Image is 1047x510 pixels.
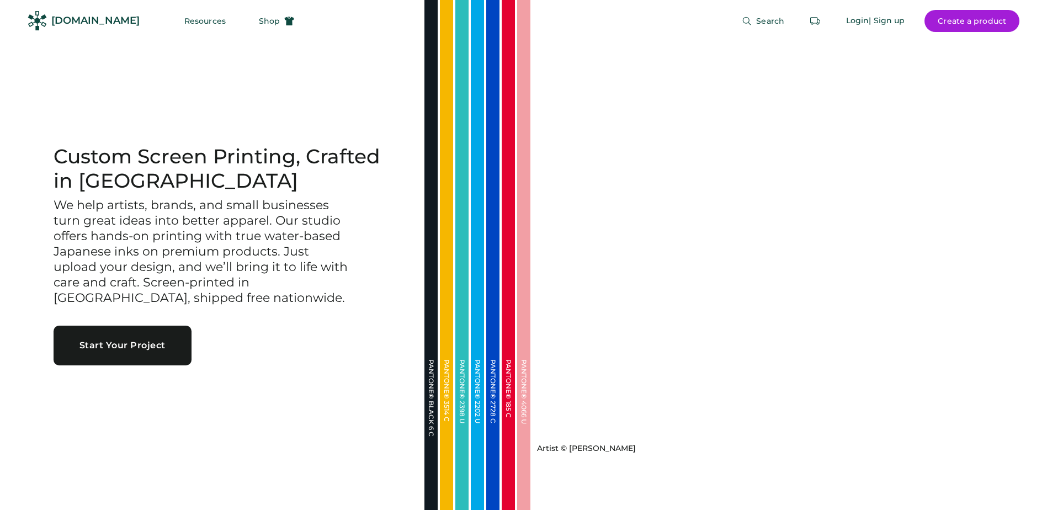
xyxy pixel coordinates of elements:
button: Start Your Project [54,326,192,365]
div: | Sign up [869,15,905,26]
div: Artist © [PERSON_NAME] [537,443,636,454]
div: PANTONE® 185 C [505,359,512,470]
span: Shop [259,17,280,25]
div: PANTONE® 4066 U [520,359,527,470]
div: PANTONE® 2728 C [490,359,496,470]
div: PANTONE® 2398 U [459,359,465,470]
span: Search [756,17,784,25]
button: Search [729,10,798,32]
div: PANTONE® 3514 C [443,359,450,470]
div: PANTONE® BLACK 6 C [428,359,434,470]
div: Login [846,15,869,26]
div: [DOMAIN_NAME] [51,14,140,28]
h3: We help artists, brands, and small businesses turn great ideas into better apparel. Our studio of... [54,198,352,306]
button: Create a product [924,10,1019,32]
div: PANTONE® 2202 U [474,359,481,470]
img: Rendered Logo - Screens [28,11,47,30]
button: Retrieve an order [804,10,826,32]
button: Shop [246,10,307,32]
a: Artist © [PERSON_NAME] [533,439,636,454]
button: Resources [171,10,239,32]
h1: Custom Screen Printing, Crafted in [GEOGRAPHIC_DATA] [54,145,398,193]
